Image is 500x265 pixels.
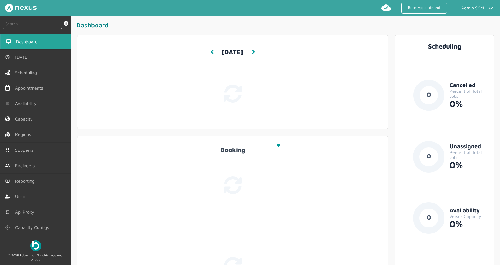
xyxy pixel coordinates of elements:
img: user-left-menu.svg [5,194,10,199]
span: Api Proxy [15,209,37,215]
span: Users [15,194,29,199]
span: Engineers [15,163,37,168]
img: regions.left-menu.svg [5,132,10,137]
span: Reporting [15,179,37,184]
img: md-desktop.svg [6,39,11,44]
span: Availability [15,101,39,106]
img: md-time.svg [5,225,10,230]
span: Dashboard [16,39,40,44]
img: md-cloud-done.svg [381,3,391,13]
img: Nexus [5,4,37,12]
img: md-repeat.svg [5,209,10,215]
span: Regions [15,132,33,137]
input: Search by: Ref, PostCode, MPAN, MPRN, Account, Customer [3,19,62,29]
a: Book Appointment [401,3,447,14]
span: Scheduling [15,70,39,75]
img: md-time.svg [5,55,10,60]
img: capacity-left-menu.svg [5,116,10,121]
span: Capacity [15,116,35,121]
img: md-people.svg [5,163,10,168]
img: scheduling-left-menu.svg [5,70,10,75]
img: md-book.svg [5,179,10,184]
span: Appointments [15,85,45,91]
span: [DATE] [15,55,31,60]
span: Suppliers [15,148,36,153]
img: appointments-left-menu.svg [5,85,10,91]
img: Beboc Logo [30,240,41,251]
img: md-contract.svg [5,148,10,153]
img: md-list.svg [5,101,10,106]
span: Capacity Configs [15,225,51,230]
